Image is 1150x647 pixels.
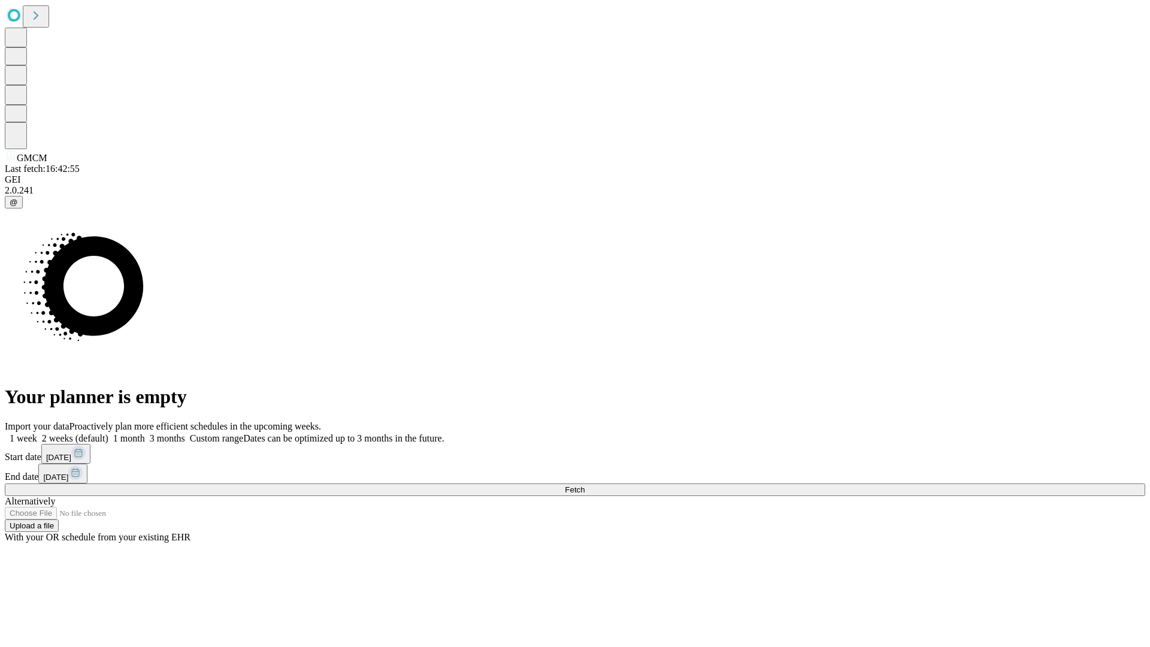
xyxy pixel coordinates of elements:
[190,433,243,443] span: Custom range
[5,421,69,431] span: Import your data
[5,164,80,174] span: Last fetch: 16:42:55
[113,433,145,443] span: 1 month
[17,153,47,163] span: GMCM
[10,198,18,207] span: @
[150,433,185,443] span: 3 months
[69,421,321,431] span: Proactively plan more efficient schedules in the upcoming weeks.
[243,433,444,443] span: Dates can be optimized up to 3 months in the future.
[5,519,59,532] button: Upload a file
[5,464,1145,483] div: End date
[46,453,71,462] span: [DATE]
[5,532,190,542] span: With your OR schedule from your existing EHR
[5,174,1145,185] div: GEI
[565,485,585,494] span: Fetch
[5,185,1145,196] div: 2.0.241
[38,464,87,483] button: [DATE]
[5,444,1145,464] div: Start date
[5,483,1145,496] button: Fetch
[5,386,1145,408] h1: Your planner is empty
[42,433,108,443] span: 2 weeks (default)
[43,473,68,482] span: [DATE]
[41,444,90,464] button: [DATE]
[10,433,37,443] span: 1 week
[5,196,23,208] button: @
[5,496,55,506] span: Alternatively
